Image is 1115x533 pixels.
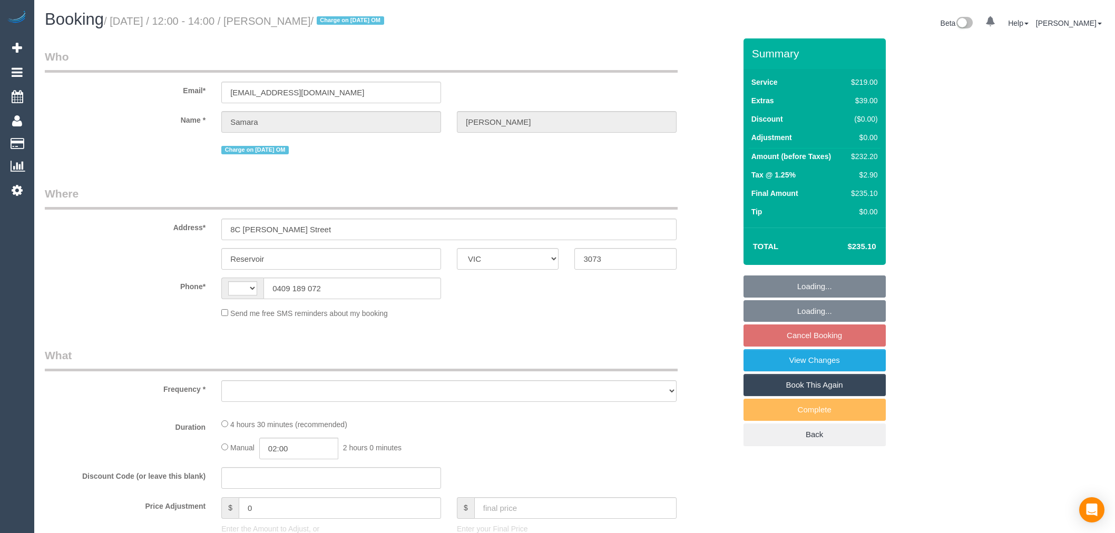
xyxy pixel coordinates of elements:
div: $0.00 [847,132,877,143]
div: $0.00 [847,206,877,217]
img: New interface [955,17,973,31]
span: Charge on [DATE] OM [317,16,384,25]
strong: Total [753,242,779,251]
label: Adjustment [751,132,792,143]
label: Extras [751,95,774,106]
a: Book This Again [744,374,886,396]
img: Automaid Logo [6,11,27,25]
a: Beta [941,19,973,27]
input: Last Name* [457,111,677,133]
input: final price [474,497,677,519]
label: Tip [751,206,762,217]
h4: $235.10 [816,242,876,251]
input: Phone* [263,278,441,299]
span: 4 hours 30 minutes (recommended) [230,420,347,429]
label: Address* [37,219,213,233]
input: First Name* [221,111,441,133]
input: Suburb* [221,248,441,270]
legend: Who [45,49,678,73]
span: $ [457,497,474,519]
label: Service [751,77,778,87]
label: Tax @ 1.25% [751,170,796,180]
span: Send me free SMS reminders about my booking [230,309,388,318]
label: Name * [37,111,213,125]
a: Help [1008,19,1029,27]
span: / [311,15,387,27]
a: View Changes [744,349,886,371]
small: / [DATE] / 12:00 - 14:00 / [PERSON_NAME] [104,15,387,27]
div: $2.90 [847,170,877,180]
legend: What [45,348,678,371]
div: Open Intercom Messenger [1079,497,1104,522]
label: Frequency * [37,380,213,394]
label: Duration [37,418,213,432]
label: Discount [751,114,783,124]
label: Amount (before Taxes) [751,151,831,162]
span: Booking [45,10,104,28]
span: Manual [230,443,255,452]
h3: Summary [752,47,881,60]
div: $219.00 [847,77,877,87]
legend: Where [45,186,678,210]
div: $232.20 [847,151,877,162]
div: ($0.00) [847,114,877,124]
div: $235.10 [847,188,877,199]
input: Post Code* [574,248,676,270]
label: Final Amount [751,188,798,199]
label: Email* [37,82,213,96]
label: Discount Code (or leave this blank) [37,467,213,481]
span: 2 hours 0 minutes [343,443,402,452]
a: [PERSON_NAME] [1036,19,1102,27]
span: Charge on [DATE] OM [221,146,289,154]
label: Price Adjustment [37,497,213,511]
label: Phone* [37,278,213,292]
input: Email* [221,82,441,103]
span: $ [221,497,239,519]
div: $39.00 [847,95,877,106]
a: Back [744,423,886,446]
